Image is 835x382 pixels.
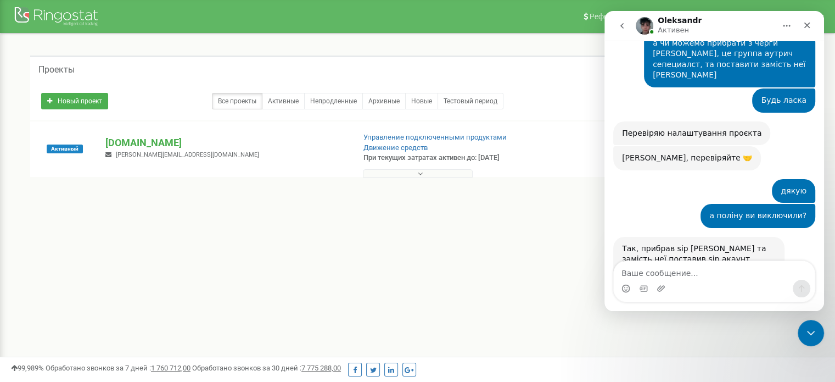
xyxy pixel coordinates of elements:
button: Средство выбора эмодзи [17,273,26,282]
span: Активный [47,145,83,153]
p: При текущих затратах активен до: [DATE] [363,153,539,163]
a: Архивные [362,93,406,109]
div: Так, прибрав sip [PERSON_NAME] та замість неї поставив sip акаунт [PERSON_NAME], можете перевірит... [9,226,180,282]
div: Так, прибрав sip [PERSON_NAME] та замість неї поставив sip акаунт [PERSON_NAME], можете перевірит... [18,232,171,275]
div: Oleksandr говорит… [9,226,211,306]
iframe: Intercom live chat [604,11,824,311]
button: Добавить вложение [52,273,61,282]
a: Активные [262,93,305,109]
a: Тестовый период [438,93,503,109]
iframe: Intercom live chat [798,320,824,346]
u: 1 760 712,00 [151,364,190,372]
p: [DOMAIN_NAME] [105,136,345,150]
a: Новые [405,93,438,109]
h5: Проекты [38,65,75,75]
a: Непродленные [304,93,363,109]
button: Средство выбора GIF-файла [35,273,43,282]
span: Обработано звонков за 30 дней : [192,364,341,372]
span: Обработано звонков за 7 дней : [46,364,190,372]
span: 99,989% [11,364,44,372]
u: 7 775 288,00 [301,364,341,372]
a: Движение средств [363,143,428,152]
a: Все проекты [212,93,262,109]
a: Управление подключенными продуктами [363,133,507,141]
span: Реферальная программа [590,12,681,21]
button: Отправить сообщение… [188,269,206,286]
a: Новый проект [41,93,108,109]
span: [PERSON_NAME][EMAIL_ADDRESS][DOMAIN_NAME] [116,151,259,158]
textarea: Ваше сообщение... [9,250,210,269]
